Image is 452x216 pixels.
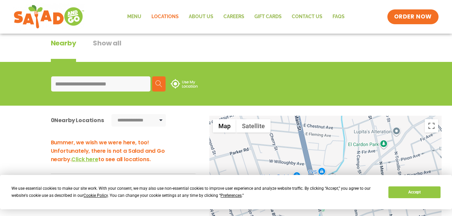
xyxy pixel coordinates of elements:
[51,138,196,164] h3: Bummer, we wish we were here, too! Unfortunately, there is not a Salad and Go nearby. to see all ...
[83,193,108,198] span: Cookie Policy
[71,155,98,163] span: Click here
[287,9,327,25] a: Contact Us
[394,13,432,21] span: ORDER NOW
[388,186,440,198] button: Accept
[155,80,162,87] img: search.svg
[11,185,380,199] div: We use essential cookies to make our site work. With your consent, we may also use non-essential ...
[218,9,249,25] a: Careers
[220,193,242,198] span: Preferences
[122,9,350,25] nav: Menu
[146,9,184,25] a: Locations
[327,9,350,25] a: FAQs
[93,38,121,62] button: Show all
[171,79,198,88] img: use-location.svg
[13,3,84,30] img: new-SAG-logo-768×292
[387,9,439,24] a: ORDER NOW
[122,9,146,25] a: Menu
[51,38,138,62] div: Tabbed content
[51,38,76,62] div: Nearby
[51,116,104,124] div: Nearby Locations
[236,119,271,133] button: Show satellite imagery
[425,119,438,133] button: Toggle fullscreen view
[184,9,218,25] a: About Us
[51,116,55,124] span: 0
[249,9,287,25] a: GIFT CARDS
[213,119,236,133] button: Show street map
